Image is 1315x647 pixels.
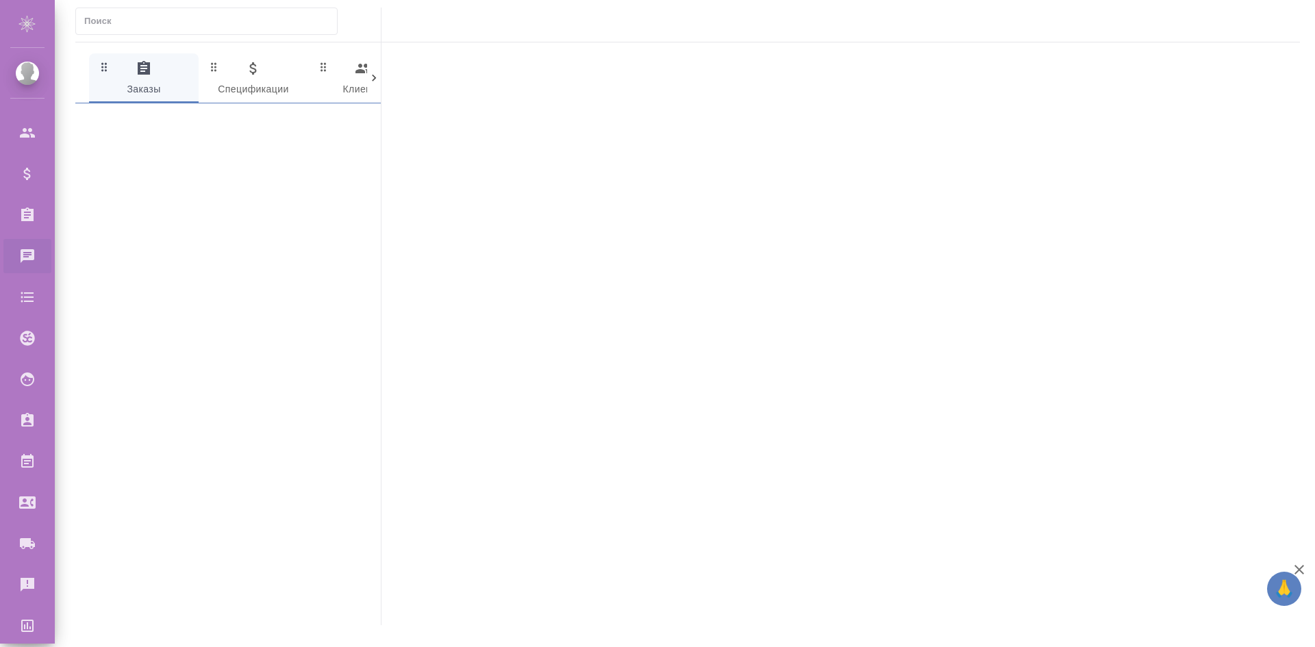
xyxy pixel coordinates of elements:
[97,60,190,98] span: Заказы
[1273,574,1296,603] span: 🙏
[1267,572,1301,606] button: 🙏
[84,12,337,31] input: Поиск
[316,60,410,98] span: Клиенты
[98,60,111,73] svg: Зажми и перетащи, чтобы поменять порядок вкладок
[317,60,330,73] svg: Зажми и перетащи, чтобы поменять порядок вкладок
[208,60,221,73] svg: Зажми и перетащи, чтобы поменять порядок вкладок
[207,60,300,98] span: Спецификации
